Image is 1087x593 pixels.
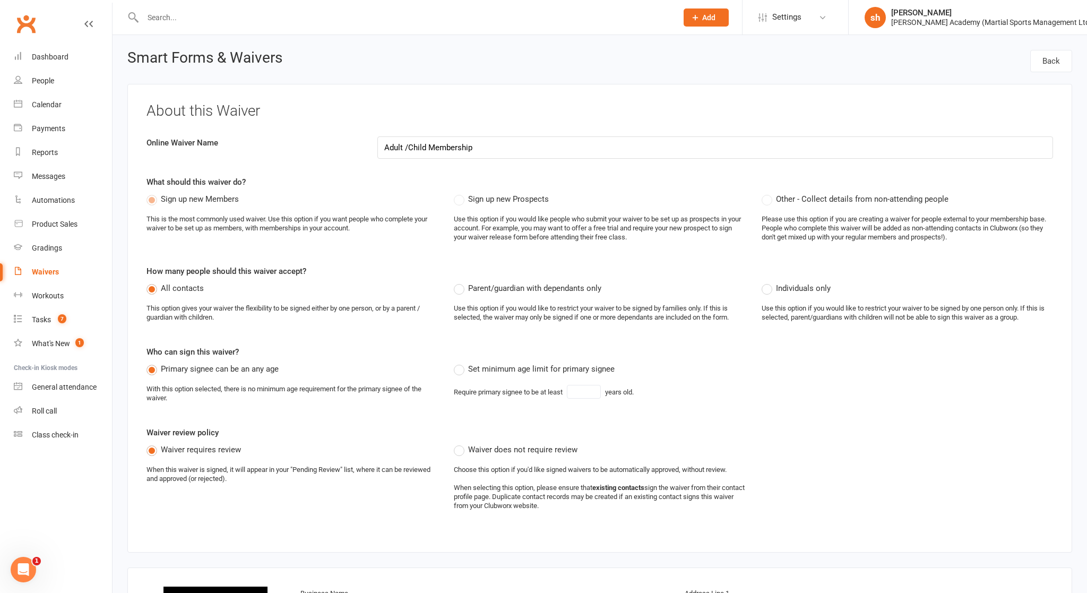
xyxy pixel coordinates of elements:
[75,338,84,347] span: 1
[146,304,438,322] div: This option gives your waiver the flexibility to be signed either by one person, or by a parent /...
[14,399,112,423] a: Roll call
[140,10,670,25] input: Search...
[127,50,282,69] h2: Smart Forms & Waivers
[14,332,112,356] a: What's New1
[592,484,644,492] strong: existing contacts
[14,93,112,117] a: Calendar
[146,215,438,233] div: This is the most commonly used waiver. Use this option if you want people who complete your waive...
[161,443,241,454] span: Waiver requires review
[14,423,112,447] a: Class kiosk mode
[146,265,306,278] label: How many people should this waiver accept?
[32,53,68,61] div: Dashboard
[14,260,112,284] a: Waivers
[1030,50,1072,72] a: Back
[14,308,112,332] a: Tasks 7
[11,557,36,582] iframe: Intercom live chat
[32,339,70,348] div: What's New
[776,282,831,293] span: Individuals only
[146,466,438,484] div: When this waiver is signed, it will appear in your "Pending Review" list, where it can be reviewe...
[772,5,801,29] span: Settings
[14,165,112,188] a: Messages
[454,466,745,510] div: Choose this option if you'd like signed waivers to be automatically approved, without review. Whe...
[32,291,64,300] div: Workouts
[684,8,729,27] button: Add
[32,315,51,324] div: Tasks
[32,268,59,276] div: Waivers
[454,215,745,242] div: Use this option if you would like people who submit your waiver to be set up as prospects in your...
[139,136,369,149] label: Online Waiver Name
[14,69,112,93] a: People
[32,407,57,415] div: Roll call
[32,172,65,181] div: Messages
[468,363,615,374] span: Set minimum age limit for primary signee
[32,124,65,133] div: Payments
[14,375,112,399] a: General attendance kiosk mode
[32,244,62,252] div: Gradings
[32,557,41,565] span: 1
[468,193,549,204] span: Sign up new Prospects
[14,284,112,308] a: Workouts
[468,443,577,454] span: Waiver does not require review
[776,193,948,204] span: Other - Collect details from non-attending people
[161,363,279,374] span: Primary signee can be an any age
[14,212,112,236] a: Product Sales
[14,188,112,212] a: Automations
[146,426,219,439] label: Waiver review policy
[58,314,66,323] span: 7
[146,103,1053,119] h3: About this Waiver
[161,193,239,204] span: Sign up new Members
[14,141,112,165] a: Reports
[32,148,58,157] div: Reports
[454,304,745,322] div: Use this option if you would like to restrict your waiver to be signed by families only. If this ...
[14,236,112,260] a: Gradings
[32,431,79,439] div: Class check-in
[32,220,77,228] div: Product Sales
[454,385,634,399] div: Require primary signee to be at least years old.
[14,45,112,69] a: Dashboard
[13,11,39,37] a: Clubworx
[32,100,62,109] div: Calendar
[762,304,1053,322] div: Use this option if you would like to restrict your waiver to be signed by one person only. If thi...
[865,7,886,28] div: sh
[32,196,75,204] div: Automations
[702,13,715,22] span: Add
[146,346,239,358] label: Who can sign this waiver?
[468,282,601,293] span: Parent/guardian with dependants only
[32,76,54,85] div: People
[161,282,204,293] span: All contacts
[146,385,438,403] div: With this option selected, there is no minimum age requirement for the primary signee of the waiver.
[14,117,112,141] a: Payments
[32,383,97,391] div: General attendance
[146,176,246,188] label: What should this waiver do?
[762,215,1053,242] div: Please use this option if you are creating a waiver for people external to your membership base. ...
